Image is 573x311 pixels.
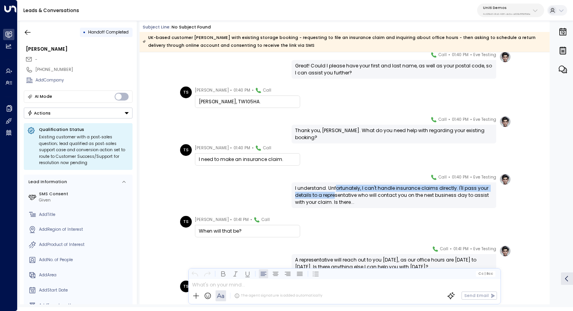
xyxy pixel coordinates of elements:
div: Lead Information [27,179,67,185]
span: • [448,173,450,181]
span: Handoff Completed [88,29,129,35]
span: Call [439,51,447,59]
div: UK-based customer [PERSON_NAME] with existing storage booking - requesting to file an insurance c... [143,34,546,49]
span: Call [439,173,447,181]
span: • [230,144,232,152]
div: AddRegion of Interest [39,226,130,233]
p: Uniti Demos [483,5,531,10]
div: I understand. Unfortunately, I can't handle insurance claims directly. I'll pass your details to ... [295,185,493,206]
span: • [470,51,472,59]
div: TS [180,281,192,292]
div: AddProduct of Interest [39,242,130,248]
img: profile-logo.png [499,173,511,185]
div: AddNo. of People [39,257,130,263]
div: A representative will reach out to you [DATE], as our office hours are [DATE] to [DATE]. Is there... [295,256,493,270]
div: TS [180,144,192,156]
span: • [230,87,232,94]
span: • [230,216,232,224]
button: Cc|Bcc [476,271,495,276]
span: • [470,173,472,181]
div: AI Mode [35,93,52,101]
div: AddTerm Length [39,302,130,309]
div: AddArea [39,272,130,278]
button: Undo [190,269,200,278]
span: • [252,144,254,152]
span: Call [262,216,270,224]
span: • [448,51,450,59]
span: [PERSON_NAME] [195,87,229,94]
span: [PERSON_NAME] [195,144,229,152]
span: Call [263,144,271,152]
span: 01:41 PM [233,216,249,224]
div: AddCompany [35,77,133,83]
img: profile-logo.png [499,245,511,257]
span: Eve Testing [473,173,496,181]
span: [PERSON_NAME] [195,216,229,224]
div: Actions [27,110,51,116]
span: 01:41 PM [453,245,469,253]
img: profile-logo.png [499,116,511,127]
div: Great! Could I please have your first and last name, as well as your postal code, so I can assist... [295,62,493,76]
div: Existing customer with a post‑sales question; lead qualified as post‑sales support case and conve... [39,134,129,166]
span: Subject Line: [143,24,171,30]
button: Redo [202,269,212,278]
span: 01:40 PM [452,116,469,124]
span: Call [439,116,447,124]
div: The agent signature is added automatically [234,293,322,299]
span: • [470,116,472,124]
div: [PHONE_NUMBER] [35,67,133,73]
div: Button group with a nested menu [24,108,133,118]
span: | [484,272,485,276]
div: [PERSON_NAME] [26,46,133,53]
p: 4c025b01-9fa0-46ff-ab3a-a620b886896e [483,12,531,16]
p: Qualification Status [39,127,129,133]
span: Eve Testing [473,116,496,124]
div: TS [180,87,192,98]
span: • [250,216,252,224]
span: • [252,87,254,94]
div: Given [39,197,130,203]
button: Actions [24,108,133,118]
div: TS [180,216,192,228]
span: 01:40 PM [233,87,250,94]
span: • [448,116,450,124]
span: 01:40 PM [452,173,469,181]
span: Cc Bcc [478,272,493,276]
span: 01:40 PM [452,51,469,59]
span: - [35,57,37,62]
div: Thank you, [PERSON_NAME]. What do you need help with regarding your existing booking? [295,127,493,141]
span: • [450,245,452,253]
div: AddStart Date [39,287,130,293]
div: • [83,27,86,37]
span: Call [263,87,271,94]
button: Uniti Demos4c025b01-9fa0-46ff-ab3a-a620b886896e [477,4,544,17]
div: I need to make an insurance claim. [199,156,296,163]
span: 01:40 PM [233,144,250,152]
img: profile-logo.png [499,51,511,63]
a: Leads & Conversations [23,7,79,14]
span: Eve Testing [473,245,496,253]
span: Call [440,245,448,253]
div: AddTitle [39,212,130,218]
div: When will that be? [199,228,296,235]
span: • [470,245,472,253]
div: No subject found [172,24,211,30]
span: Eve Testing [473,51,496,59]
label: SMS Consent [39,191,130,197]
div: [PERSON_NAME], TW105HA. [199,98,296,105]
